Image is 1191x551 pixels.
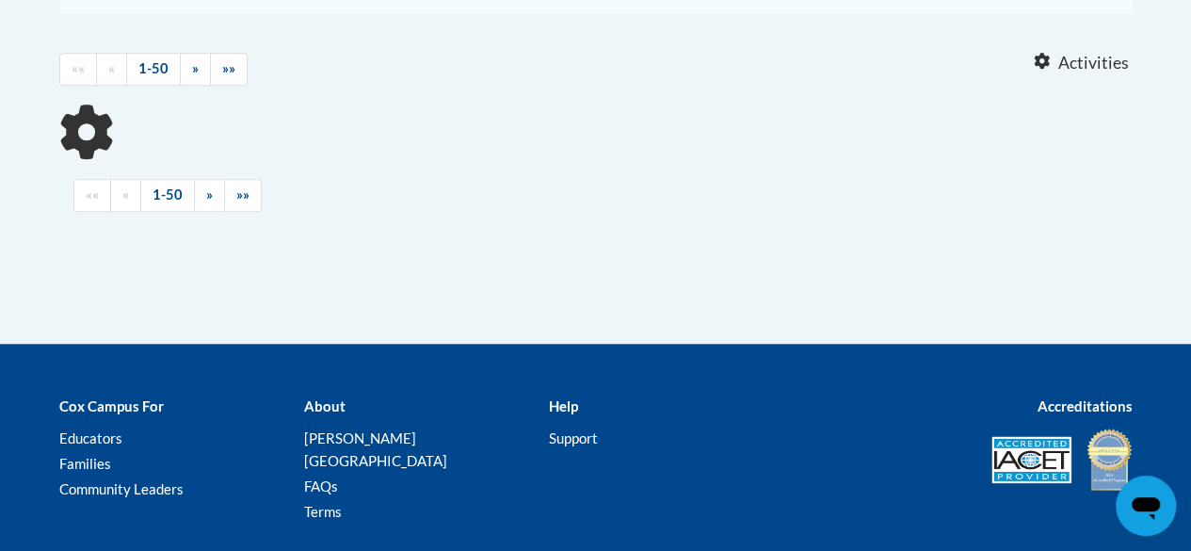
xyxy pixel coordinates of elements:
[126,53,181,86] a: 1-50
[180,53,211,86] a: Next
[194,179,225,212] a: Next
[236,186,249,203] span: »»
[140,179,195,212] a: 1-50
[72,60,85,76] span: ««
[1058,53,1129,73] span: Activities
[210,53,248,86] a: End
[96,53,127,86] a: Previous
[108,60,115,76] span: «
[224,179,262,212] a: End
[73,179,111,212] a: Begining
[548,429,597,446] a: Support
[991,436,1071,483] img: Accredited IACET® Provider
[122,186,129,203] span: «
[192,60,199,76] span: »
[1086,427,1133,493] img: IDA® Accredited
[86,186,99,203] span: ««
[206,186,213,203] span: »
[303,397,345,414] b: About
[59,429,122,446] a: Educators
[303,429,446,469] a: [PERSON_NAME][GEOGRAPHIC_DATA]
[303,478,337,494] a: FAQs
[59,53,97,86] a: Begining
[59,480,184,497] a: Community Leaders
[110,179,141,212] a: Previous
[1116,476,1176,536] iframe: Button to launch messaging window
[303,503,341,520] a: Terms
[222,60,235,76] span: »»
[59,455,111,472] a: Families
[1038,397,1133,414] b: Accreditations
[548,397,577,414] b: Help
[59,397,164,414] b: Cox Campus For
